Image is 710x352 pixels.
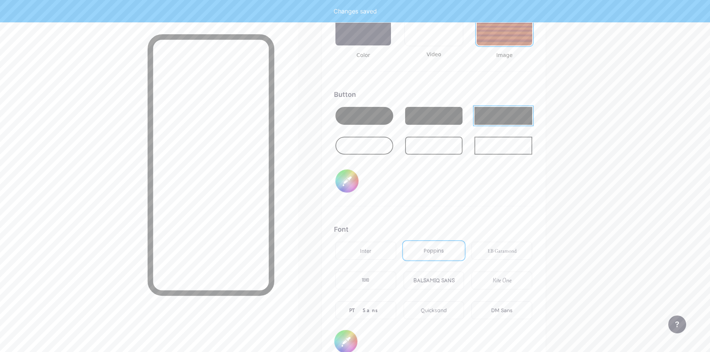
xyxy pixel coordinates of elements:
div: Button [334,89,534,99]
div: Kite One [493,277,511,285]
span: Video [404,51,463,58]
div: DM Sans [491,307,512,314]
span: Image [475,51,534,59]
div: Inter [360,247,371,255]
div: Quicksand [421,307,447,314]
div: Changes saved [334,7,377,16]
div: EB Garamond [487,247,517,255]
div: TEKO [362,277,369,285]
div: Poppins [424,247,444,255]
span: Color [334,51,392,59]
div: Font [334,224,534,234]
div: BALSAMIQ SANS [413,277,455,285]
div: PT Sans [349,307,382,314]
